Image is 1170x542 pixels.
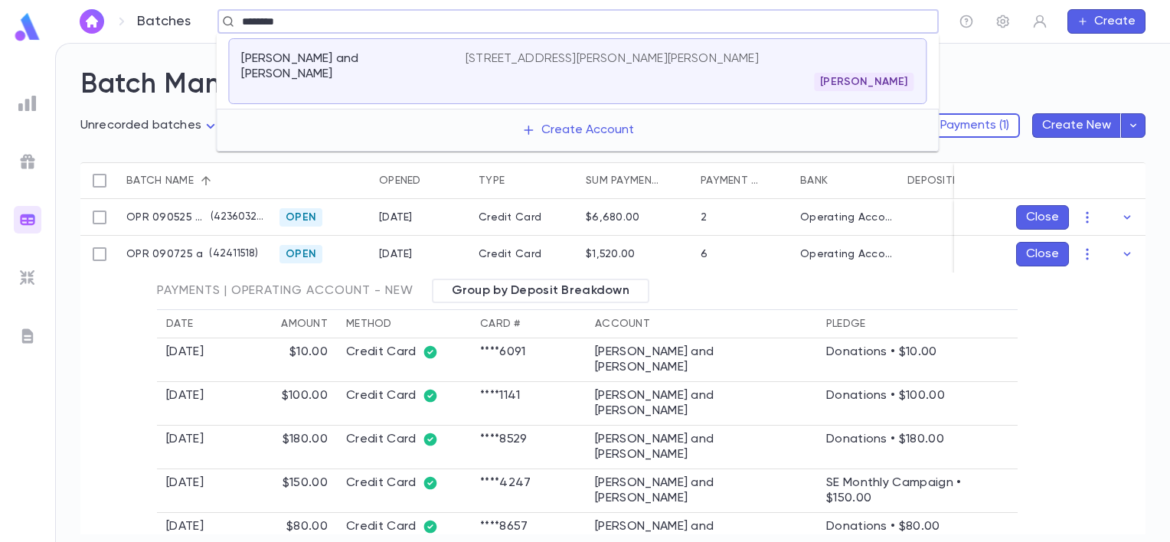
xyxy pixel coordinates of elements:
div: Group by Deposit Breakdown [432,279,649,303]
td: $150.00 [222,469,337,513]
td: $100.00 [222,382,337,426]
th: Method [337,310,471,338]
div: Bank [793,162,900,199]
div: Credit Card [346,388,462,403]
div: Opened [371,162,471,199]
button: Sort [760,168,785,193]
th: Date [157,310,222,338]
th: Card # [471,310,586,338]
td: [PERSON_NAME] and [PERSON_NAME] [586,338,817,382]
span: Group by Deposit Breakdown [443,283,639,299]
span: [PERSON_NAME] [814,76,913,88]
div: $6,680.00 [586,211,640,224]
div: Credit Card [471,199,578,236]
button: Sort [505,168,529,193]
th: Pledge [817,310,1018,338]
p: ( 42360324 ) [204,210,264,225]
div: Donations • $100.00 [826,388,1008,403]
p: OPR 090525 cc [126,211,204,224]
p: Batches [137,13,191,30]
button: Sort [421,168,446,193]
img: logo [12,12,43,42]
div: $1,520.00 [586,248,636,260]
div: Operating Account - New [800,211,892,224]
div: Type [471,162,578,199]
button: Create [1067,9,1145,34]
td: [DATE] [157,426,222,469]
div: Payment qty [701,162,760,199]
div: Credit Card [346,344,462,360]
div: Batch name [119,162,272,199]
div: Sum payments [578,162,693,199]
button: Close [1016,205,1069,230]
td: $10.00 [222,338,337,382]
img: letters_grey.7941b92b52307dd3b8a917253454ce1c.svg [18,327,37,345]
div: Donations • $80.00 [826,519,1008,534]
div: Donations • $10.00 [826,344,1008,360]
span: Payments | Operating Account - New [157,283,413,299]
th: Account [586,310,817,338]
p: [STREET_ADDRESS][PERSON_NAME][PERSON_NAME] [466,51,759,67]
button: Sort [828,168,852,193]
td: [PERSON_NAME] and [PERSON_NAME] [586,382,817,426]
div: Unrecorded batches [80,114,220,138]
td: [DATE] [157,338,222,382]
div: Credit Card [346,519,462,534]
th: Amount [222,310,337,338]
div: Payment qty [693,162,793,199]
div: Credit Card [471,236,578,273]
img: campaigns_grey.99e729a5f7ee94e3726e6486bddda8f1.svg [18,152,37,171]
div: 9/7/2025 [379,248,413,260]
td: [PERSON_NAME] and [PERSON_NAME] [586,426,817,469]
p: OPR 090725 a [126,248,203,260]
button: Close [1016,242,1069,266]
button: Create New [1032,113,1121,138]
div: Credit Card [346,475,462,491]
div: Deposited [907,162,966,199]
div: Sum payments [586,162,661,199]
button: Sort [194,168,218,193]
td: [PERSON_NAME] and [PERSON_NAME] [586,469,817,513]
h2: Batch Manager [80,68,1145,102]
div: 6 [701,248,708,260]
button: Create Account [509,116,646,145]
span: Open [279,211,322,224]
img: batches_gradient.0a22e14384a92aa4cd678275c0c39cc4.svg [18,211,37,229]
p: ( 42411518 ) [203,247,257,262]
p: [PERSON_NAME] and [PERSON_NAME] [241,51,447,82]
button: Sort [661,168,685,193]
span: Open [279,248,322,260]
img: reports_grey.c525e4749d1bce6a11f5fe2a8de1b229.svg [18,94,37,113]
div: Donations • $180.00 [826,432,1008,447]
img: imports_grey.530a8a0e642e233f2baf0ef88e8c9fcb.svg [18,269,37,287]
div: Opened [379,162,421,199]
td: [DATE] [157,469,222,513]
div: 9/5/2025 [379,211,413,224]
img: home_white.a664292cf8c1dea59945f0da9f25487c.svg [83,15,101,28]
div: Credit Card [346,432,462,447]
div: Batch name [126,162,194,199]
td: [DATE] [157,382,222,426]
button: Batch Payments (1) [892,113,1020,138]
div: Deposited [900,162,999,199]
div: 2 [701,211,707,224]
td: $180.00 [222,426,337,469]
div: Operating Account - New [800,248,892,260]
div: SE Monthly Campaign • $150.00 [826,475,1008,506]
div: Type [479,162,505,199]
span: Unrecorded batches [80,119,201,132]
div: Bank [800,162,828,199]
